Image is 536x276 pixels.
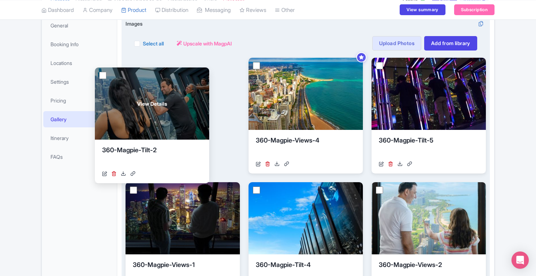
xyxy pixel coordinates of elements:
a: Settings [43,74,115,90]
a: FAQs [43,149,115,165]
div: 360-Magpie-Tilt-2 [102,145,202,167]
a: Upload Photos [372,36,421,51]
a: Booking Info [43,36,115,52]
span: Upscale with MagpAI [183,40,232,47]
a: Gallery [43,111,115,127]
a: View Details [95,67,209,140]
a: Upscale with MagpAI [177,40,232,47]
div: 360-Magpie-Views-4 [256,136,356,157]
a: View summary [400,4,445,15]
a: Pricing [43,92,115,109]
label: Select all [143,40,164,47]
a: Subscription [454,4,495,15]
div: 360-Magpie-Tilt-5 [379,136,479,157]
span: Images [126,20,142,27]
a: Locations [43,55,115,71]
div: Open Intercom Messenger [511,251,529,269]
span: View Details [137,100,167,108]
a: Itinerary [43,130,115,146]
a: General [43,17,115,34]
a: Add from library [424,36,477,51]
